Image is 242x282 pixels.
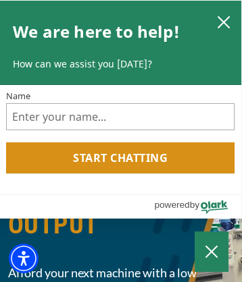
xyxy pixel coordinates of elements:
label: Name [6,92,235,101]
button: Close Chatbox [195,231,228,272]
div: Accessibility Menu [9,244,39,273]
span: powered [154,196,189,213]
span: by [190,196,199,213]
a: Powered by Olark [154,195,241,218]
button: close chatbox [213,12,235,31]
input: Name [6,103,235,130]
h2: We are here to help! [13,14,180,49]
button: Start chatting [6,142,235,173]
p: How can we assist you [DATE]? [13,57,228,71]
